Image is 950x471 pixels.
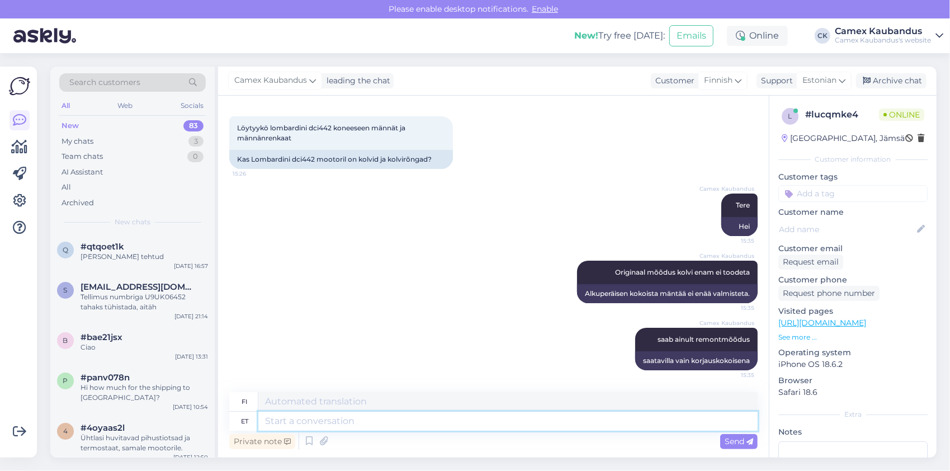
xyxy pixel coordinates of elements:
span: Tere [736,201,750,209]
div: My chats [62,136,93,147]
p: See more ... [778,332,928,342]
div: All [59,98,72,113]
button: Emails [669,25,713,46]
span: Camex Kaubandus [234,74,307,87]
div: Web [116,98,135,113]
div: Tellimus numbriga U9UK06452 tahaks tühistada, aitäh [81,292,208,312]
div: [DATE] 21:14 [174,312,208,321]
div: Hi how much for the shipping to [GEOGRAPHIC_DATA]? [81,383,208,403]
div: CK [815,28,830,44]
p: Operating system [778,347,928,359]
span: saab ainult remontmõõdus [658,335,750,343]
span: Camex Kaubandus [699,319,754,327]
span: Estonian [802,74,836,87]
div: fi [242,392,248,411]
span: Sectorx5@hotmail.com [81,282,197,292]
span: #bae21jsx [81,332,122,342]
div: AI Assistant [62,167,103,178]
p: iPhone OS 18.6.2 [778,359,928,370]
div: Ühtlasi huvitavad pihustiotsad ja termostaat, samale mootorile. [81,433,208,453]
span: #qtqoet1k [81,242,124,252]
span: Enable [528,4,561,14]
span: 15:26 [233,169,275,178]
p: Visited pages [778,305,928,317]
div: 83 [183,120,204,131]
p: Browser [778,375,928,387]
span: #panv078n [81,373,130,383]
span: p [63,376,68,385]
p: Customer tags [778,171,928,183]
input: Add a tag [778,185,928,202]
span: Finnish [704,74,732,87]
div: Camex Kaubandus [835,27,931,36]
p: Safari 18.6 [778,387,928,398]
div: Try free [DATE]: [574,29,665,43]
span: Löytyykö lombardini dci442 koneeseen männät ja männänrenkaat [237,124,407,142]
span: 15:35 [712,237,754,245]
div: [DATE] 13:31 [175,352,208,361]
span: Camex Kaubandus [699,185,754,193]
div: [DATE] 16:57 [174,262,208,270]
div: [DATE] 10:54 [173,403,208,411]
div: et [241,412,248,431]
span: b [63,336,68,345]
div: [GEOGRAPHIC_DATA], Jämsä [782,133,905,144]
b: New! [574,30,598,41]
div: Ciao [81,342,208,352]
span: 15:35 [712,371,754,379]
span: Online [879,109,924,121]
div: Customer [651,75,694,87]
div: 0 [187,151,204,162]
div: Camex Kaubandus's website [835,36,931,45]
p: Customer email [778,243,928,255]
div: Online [727,26,788,46]
div: Hei [721,217,758,236]
span: #4oyaas2l [81,423,125,433]
span: 4 [63,427,68,435]
div: Request email [778,255,843,270]
a: [URL][DOMAIN_NAME] [778,318,866,328]
div: Archive chat [856,73,927,88]
div: Private note [229,434,295,449]
span: New chats [115,217,150,227]
p: Customer phone [778,274,928,286]
span: Send [725,436,753,446]
a: Camex KaubandusCamex Kaubandus's website [835,27,943,45]
div: Customer information [778,154,928,164]
span: Originaal mõõdus kolvi enam ei toodeta [615,268,750,276]
span: Camex Kaubandus [699,252,754,260]
div: Request phone number [778,286,880,301]
img: Askly Logo [9,76,30,97]
span: l [788,112,792,120]
div: saatavilla vain korjauskokoisena [635,351,758,370]
span: 15:35 [712,304,754,312]
div: 3 [188,136,204,147]
div: Team chats [62,151,103,162]
div: leading the chat [322,75,390,87]
div: Socials [178,98,206,113]
div: [PERSON_NAME] tehtud [81,252,208,262]
p: Notes [778,426,928,438]
span: Search customers [69,77,140,88]
div: New [62,120,79,131]
div: Kas Lombardini dci442 mootoril on kolvid ja kolvirõngad? [229,150,453,169]
div: Archived [62,197,94,209]
span: q [63,246,68,254]
div: Support [757,75,793,87]
span: S [64,286,68,294]
div: [DATE] 12:50 [173,453,208,461]
p: Customer name [778,206,928,218]
div: Alkuperäisen kokoista mäntää ei enää valmisteta. [577,284,758,303]
div: Extra [778,409,928,420]
div: All [62,182,71,193]
div: # lucqmke4 [805,108,879,121]
input: Add name [779,223,915,235]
